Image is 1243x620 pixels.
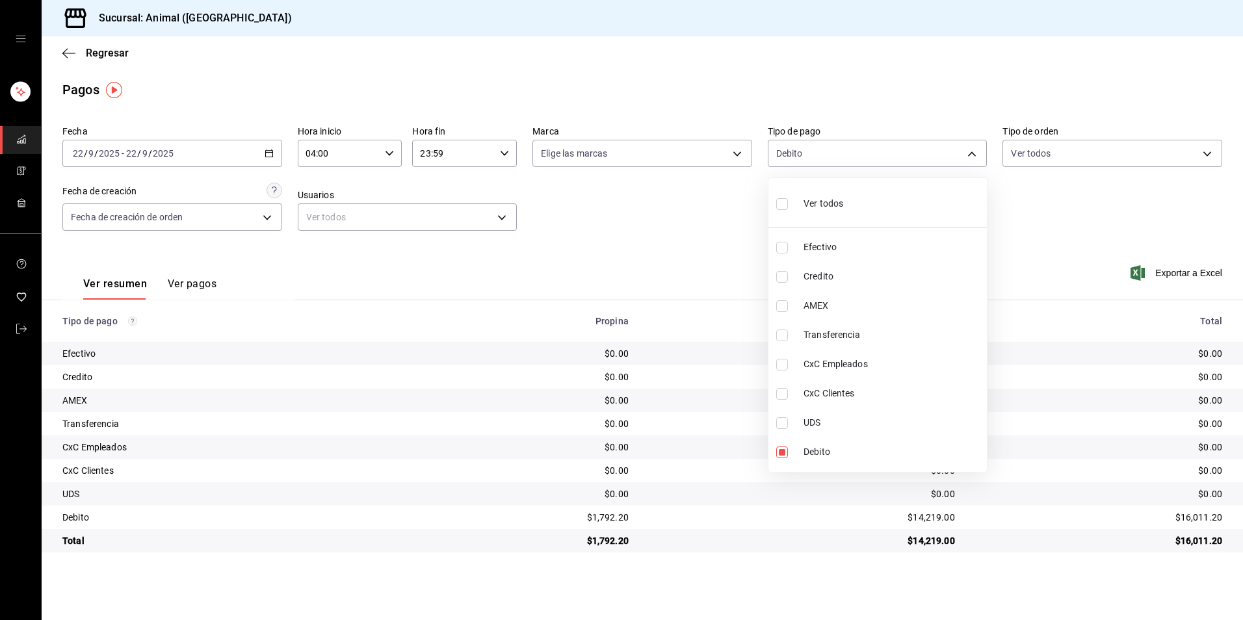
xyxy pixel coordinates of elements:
[804,445,982,459] span: Debito
[804,357,982,371] span: CxC Empleados
[106,82,122,98] img: Tooltip marker
[804,270,982,283] span: Credito
[804,387,982,400] span: CxC Clientes
[804,328,982,342] span: Transferencia
[804,299,982,313] span: AMEX
[804,197,843,211] span: Ver todos
[804,240,982,254] span: Efectivo
[804,416,982,430] span: UDS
